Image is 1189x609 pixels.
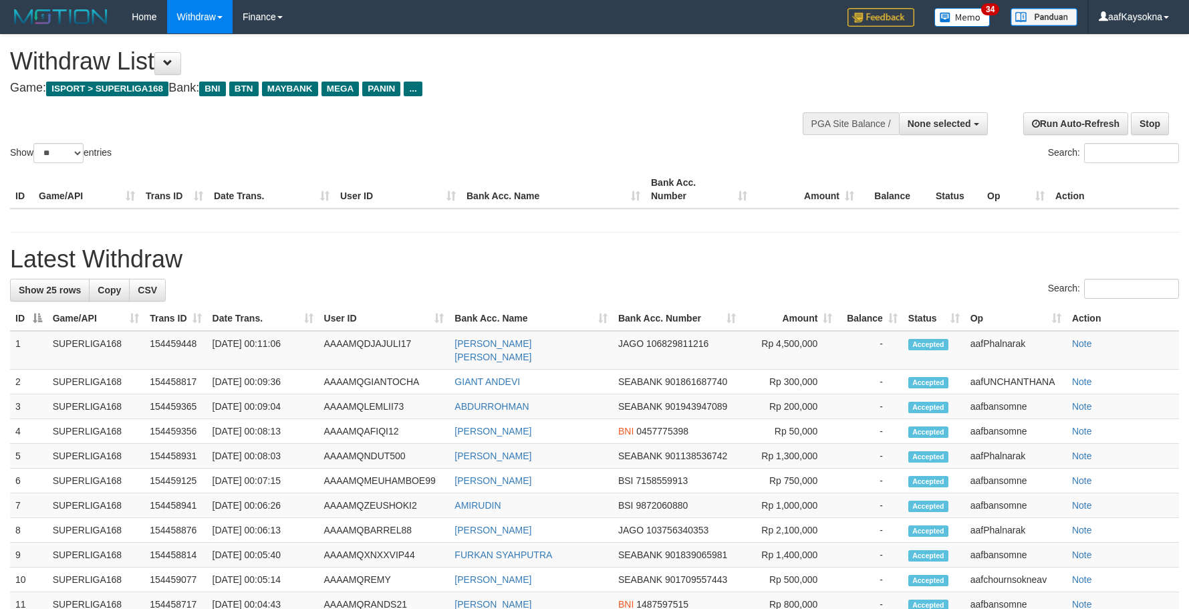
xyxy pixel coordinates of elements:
span: Accepted [908,550,948,562]
img: panduan.png [1011,8,1077,26]
a: Note [1072,475,1092,486]
a: [PERSON_NAME] [454,574,531,585]
td: [DATE] 00:05:40 [207,543,319,568]
a: [PERSON_NAME] [454,451,531,461]
td: 154458931 [144,444,207,469]
th: Action [1067,306,1179,331]
td: aafbansomne [965,419,1067,444]
td: 154458876 [144,518,207,543]
td: 2 [10,370,47,394]
td: - [837,543,902,568]
td: aafbansomne [965,543,1067,568]
td: Rp 50,000 [741,419,838,444]
h1: Withdraw List [10,48,779,75]
td: 154459356 [144,419,207,444]
th: User ID: activate to sort column ascending [319,306,450,331]
a: [PERSON_NAME] [454,426,531,437]
span: Copy 9872060880 to clipboard [636,500,688,511]
td: SUPERLIGA168 [47,444,145,469]
td: SUPERLIGA168 [47,419,145,444]
a: Note [1072,550,1092,560]
td: AAAAMQZEUSHOKI2 [319,493,450,518]
a: FURKAN SYAHPUTRA [454,550,552,560]
th: Action [1050,170,1179,209]
span: BSI [618,475,634,486]
td: 9 [10,543,47,568]
td: AAAAMQLEMLII73 [319,394,450,419]
span: SEABANK [618,550,662,560]
td: SUPERLIGA168 [47,370,145,394]
td: [DATE] 00:06:13 [207,518,319,543]
span: JAGO [618,338,644,349]
span: SEABANK [618,376,662,387]
a: Copy [89,279,130,301]
span: SEABANK [618,574,662,585]
span: Accepted [908,377,948,388]
td: - [837,394,902,419]
td: Rp 4,500,000 [741,331,838,370]
span: Copy [98,285,121,295]
td: Rp 1,000,000 [741,493,838,518]
span: BTN [229,82,259,96]
td: 154459448 [144,331,207,370]
td: AAAAMQNDUT500 [319,444,450,469]
td: 154459077 [144,568,207,592]
td: AAAAMQREMY [319,568,450,592]
th: Date Trans.: activate to sort column ascending [207,306,319,331]
td: AAAAMQDJAJULI17 [319,331,450,370]
a: ABDURROHMAN [454,401,529,412]
th: Status [930,170,982,209]
td: - [837,568,902,592]
th: ID: activate to sort column descending [10,306,47,331]
th: Bank Acc. Name: activate to sort column ascending [449,306,613,331]
td: Rp 300,000 [741,370,838,394]
td: - [837,469,902,493]
label: Show entries [10,143,112,163]
td: AAAAMQAFIQI12 [319,419,450,444]
th: User ID [335,170,461,209]
label: Search: [1048,143,1179,163]
td: 3 [10,394,47,419]
td: - [837,444,902,469]
td: 154459365 [144,394,207,419]
span: CSV [138,285,157,295]
td: - [837,370,902,394]
a: [PERSON_NAME] [PERSON_NAME] [454,338,531,362]
td: Rp 750,000 [741,469,838,493]
td: - [837,518,902,543]
span: SEABANK [618,451,662,461]
th: ID [10,170,33,209]
a: Show 25 rows [10,279,90,301]
span: Accepted [908,575,948,586]
span: Copy 901138536742 to clipboard [665,451,727,461]
span: Accepted [908,525,948,537]
span: Accepted [908,451,948,463]
a: Note [1072,500,1092,511]
th: Status: activate to sort column ascending [903,306,965,331]
span: 34 [981,3,999,15]
span: Accepted [908,402,948,413]
span: Copy 0457775398 to clipboard [636,426,688,437]
a: CSV [129,279,166,301]
img: MOTION_logo.png [10,7,112,27]
span: Copy 901839065981 to clipboard [665,550,727,560]
td: [DATE] 00:05:14 [207,568,319,592]
td: 154459125 [144,469,207,493]
td: aafbansomne [965,394,1067,419]
th: Balance: activate to sort column ascending [837,306,902,331]
td: aafPhalnarak [965,444,1067,469]
td: [DATE] 00:11:06 [207,331,319,370]
td: AAAAMQBARREL88 [319,518,450,543]
td: 4 [10,419,47,444]
span: Copy 901943947089 to clipboard [665,401,727,412]
button: None selected [899,112,988,135]
td: SUPERLIGA168 [47,543,145,568]
a: Stop [1131,112,1169,135]
td: 154458814 [144,543,207,568]
h1: Latest Withdraw [10,246,1179,273]
img: Feedback.jpg [847,8,914,27]
td: [DATE] 00:09:36 [207,370,319,394]
td: SUPERLIGA168 [47,568,145,592]
td: aafchournsokneav [965,568,1067,592]
h4: Game: Bank: [10,82,779,95]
